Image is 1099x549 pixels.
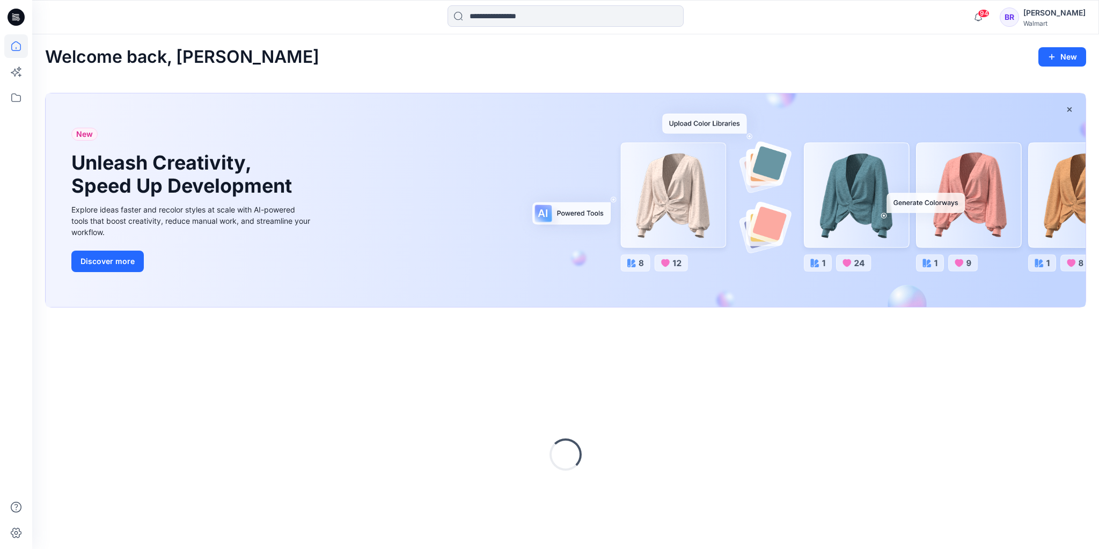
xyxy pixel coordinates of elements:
[71,251,144,272] button: Discover more
[1023,6,1086,19] div: [PERSON_NAME]
[71,151,297,197] h1: Unleash Creativity, Speed Up Development
[71,204,313,238] div: Explore ideas faster and recolor styles at scale with AI-powered tools that boost creativity, red...
[1023,19,1086,27] div: Walmart
[978,9,990,18] span: 94
[1038,47,1086,67] button: New
[45,47,319,67] h2: Welcome back, [PERSON_NAME]
[1000,8,1019,27] div: BR
[71,251,313,272] a: Discover more
[76,128,93,141] span: New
